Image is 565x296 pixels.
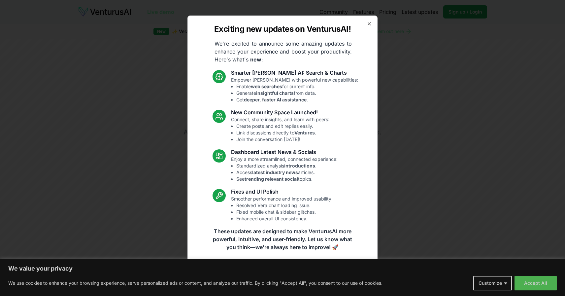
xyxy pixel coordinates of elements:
li: Enable for current info. [236,83,358,90]
strong: introductions [284,163,315,168]
h3: Fixes and UI Polish [231,188,333,196]
h2: Exciting new updates on VenturusAI! [214,24,351,34]
p: These updates are designed to make VenturusAI more powerful, intuitive, and user-friendly. Let us... [209,227,356,251]
li: Get . [236,96,358,103]
strong: insightful charts [256,90,294,96]
strong: new [250,56,261,63]
li: Link discussions directly to . [236,129,329,136]
li: Enhanced overall UI consistency. [236,215,333,222]
li: Resolved Vera chart loading issue. [236,202,333,209]
strong: trending relevant social [245,176,298,182]
h3: New Community Space Launched! [231,108,329,116]
li: Fixed mobile chat & sidebar glitches. [236,209,333,215]
strong: latest industry news [252,169,298,175]
li: Join the conversation [DATE]! [236,136,329,143]
a: Read the full announcement on our blog! [233,259,332,272]
li: Access articles. [236,169,338,176]
h3: Smarter [PERSON_NAME] AI: Search & Charts [231,69,358,77]
p: Connect, share insights, and learn with peers: [231,116,329,143]
p: Enjoy a more streamlined, connected experience: [231,156,338,182]
p: Smoother performance and improved usability: [231,196,333,222]
h3: Dashboard Latest News & Socials [231,148,338,156]
p: We're excited to announce some amazing updates to enhance your experience and boost your producti... [209,40,357,63]
strong: web searches [251,84,282,89]
p: Empower [PERSON_NAME] with powerful new capabilities: [231,77,358,103]
strong: deeper, faster AI assistance [244,97,307,102]
li: See topics. [236,176,338,182]
li: Generate from data. [236,90,358,96]
li: Standardized analysis . [236,163,338,169]
strong: Ventures [294,130,315,135]
li: Create posts and edit replies easily. [236,123,329,129]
